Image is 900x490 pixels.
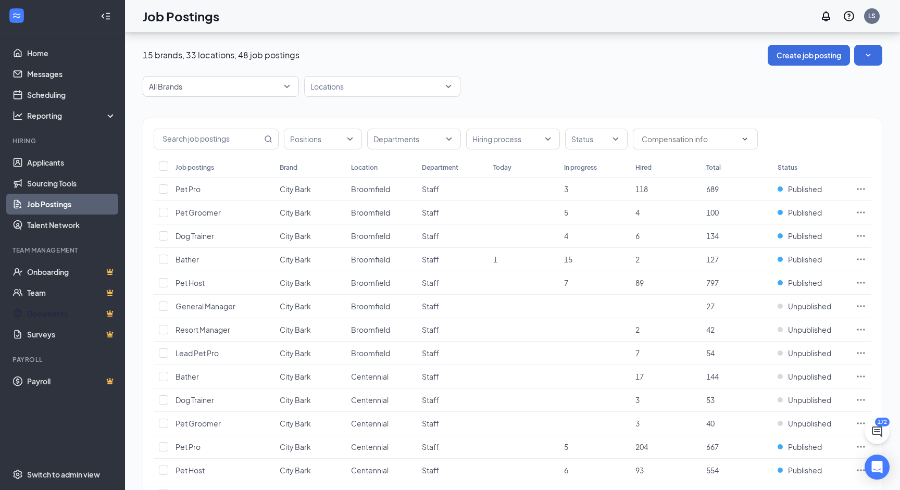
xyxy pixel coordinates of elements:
svg: QuestionInfo [843,10,855,22]
td: Broomfield [346,271,417,295]
span: City Bark [280,325,311,334]
span: 40 [706,419,715,428]
span: Published [788,465,822,475]
th: Hired [630,157,702,178]
td: Staff [417,388,488,412]
span: Centennial [351,442,389,451]
span: Broomfield [351,184,390,194]
span: 144 [706,372,719,381]
span: Broomfield [351,278,390,287]
span: Broomfield [351,348,390,358]
span: 15 [564,255,572,264]
span: Bather [176,255,199,264]
th: Today [488,157,559,178]
span: City Bark [280,255,311,264]
svg: Ellipses [856,324,866,335]
span: City Bark [280,442,311,451]
span: 89 [635,278,644,287]
span: General Manager [176,301,235,311]
td: Broomfield [346,178,417,201]
span: Dog Trainer [176,231,214,241]
span: Staff [422,301,439,311]
td: Centennial [346,459,417,482]
svg: Ellipses [856,301,866,311]
td: City Bark [274,388,346,412]
span: Bather [176,372,199,381]
button: ChatActive [865,419,890,444]
div: Location [351,163,378,172]
a: Messages [27,64,116,84]
span: 3 [635,419,640,428]
span: 27 [706,301,715,311]
span: Staff [422,255,439,264]
span: 204 [635,442,648,451]
span: Centennial [351,419,389,428]
span: Centennial [351,395,389,405]
td: Staff [417,178,488,201]
span: Pet Pro [176,184,201,194]
span: City Bark [280,301,311,311]
span: 6 [635,231,640,241]
span: Staff [422,348,439,358]
svg: Analysis [12,110,23,121]
svg: Ellipses [856,465,866,475]
svg: Ellipses [856,254,866,265]
th: Status [772,157,851,178]
td: City Bark [274,248,346,271]
span: Dog Trainer [176,395,214,405]
span: City Bark [280,278,311,287]
span: Pet Host [176,278,205,287]
span: Pet Groomer [176,208,221,217]
span: Staff [422,325,439,334]
td: Centennial [346,388,417,412]
span: 17 [635,372,644,381]
td: Staff [417,295,488,318]
span: 667 [706,442,719,451]
span: 134 [706,231,719,241]
span: 42 [706,325,715,334]
a: Scheduling [27,84,116,105]
span: 54 [706,348,715,358]
td: Broomfield [346,295,417,318]
svg: Ellipses [856,348,866,358]
span: 2 [635,255,640,264]
td: City Bark [274,178,346,201]
td: Staff [417,365,488,388]
h1: Job Postings [143,7,219,25]
td: City Bark [274,412,346,435]
td: City Bark [274,318,346,342]
td: Staff [417,248,488,271]
td: Staff [417,459,488,482]
td: City Bark [274,459,346,482]
svg: Notifications [820,10,832,22]
td: Staff [417,318,488,342]
span: Published [788,184,822,194]
td: City Bark [274,271,346,295]
svg: WorkstreamLogo [11,10,22,21]
span: 3 [635,395,640,405]
svg: ChevronDown [741,135,749,143]
td: Broomfield [346,224,417,248]
a: Job Postings [27,194,116,215]
td: Staff [417,342,488,365]
span: Unpublished [788,418,831,429]
div: Reporting [27,110,117,121]
span: 53 [706,395,715,405]
span: 6 [564,466,568,475]
span: 4 [635,208,640,217]
span: Unpublished [788,348,831,358]
div: Team Management [12,246,114,255]
span: Staff [422,208,439,217]
span: Broomfield [351,208,390,217]
span: City Bark [280,184,311,194]
td: Staff [417,201,488,224]
span: City Bark [280,208,311,217]
span: Staff [422,466,439,475]
svg: Ellipses [856,442,866,452]
span: Published [788,254,822,265]
span: 118 [635,184,648,194]
span: Broomfield [351,301,390,311]
span: City Bark [280,372,311,381]
span: 4 [564,231,568,241]
span: Published [788,278,822,288]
